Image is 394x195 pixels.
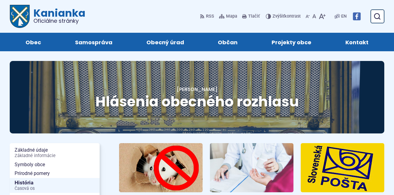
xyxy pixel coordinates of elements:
[26,33,41,51] span: Obec
[353,12,361,20] img: Prejsť na Facebook stránku
[218,33,238,51] span: Občan
[64,33,123,51] a: Samospráva
[304,10,311,23] button: Zmenšiť veľkosť písma
[341,13,347,20] span: EN
[95,92,299,111] span: Hlásenia obecného rozhlasu
[248,14,260,19] span: Tlačiť
[15,33,52,51] a: Obec
[30,8,85,24] span: Kanianka
[340,13,348,20] a: EN
[334,33,379,51] a: Kontakt
[15,160,95,169] span: Symboly obce
[75,33,112,51] span: Samospráva
[266,10,302,23] button: Zvýšiťkontrast
[200,10,215,23] a: RSS
[10,160,100,169] a: Symboly obce
[15,146,95,160] span: Základné údaje
[10,146,100,160] a: Základné údajeZákladné informácie
[33,18,85,24] span: Oficiálne stránky
[226,13,237,20] span: Mapa
[146,33,184,51] span: Obecný úrad
[261,33,322,51] a: Projekty obce
[10,5,30,28] img: Prejsť na domovskú stránku
[241,10,261,23] button: Tlačiť
[317,10,327,23] button: Zväčšiť veľkosť písma
[272,14,301,19] span: kontrast
[10,5,85,28] a: Logo Kanianka, prejsť na domovskú stránku.
[15,178,95,193] span: História
[177,86,218,93] a: [PERSON_NAME]
[272,33,311,51] span: Projekty obce
[218,10,238,23] a: Mapa
[15,153,95,158] span: Základné informácie
[15,186,95,191] span: Časová os
[10,169,100,178] a: Prírodné pomery
[10,178,100,193] a: HistóriaČasová os
[311,10,317,23] button: Nastaviť pôvodnú veľkosť písma
[345,33,368,51] span: Kontakt
[206,13,214,20] span: RSS
[15,169,95,178] span: Prírodné pomery
[207,33,249,51] a: Občan
[135,33,195,51] a: Obecný úrad
[272,14,284,19] span: Zvýšiť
